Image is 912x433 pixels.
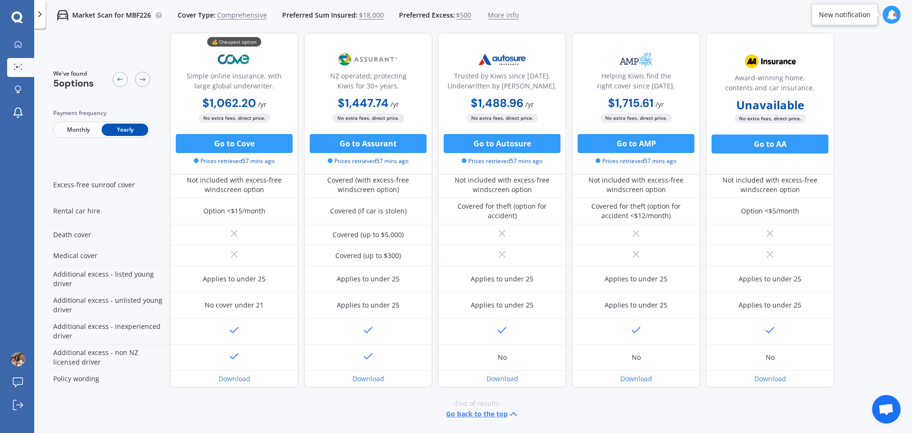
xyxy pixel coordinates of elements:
[390,100,399,109] span: / yr
[218,374,250,383] a: Download
[446,71,558,95] div: Trusted by Kiwis since [DATE]. Underwritten by [PERSON_NAME].
[739,274,801,284] div: Applies to under 25
[819,10,871,19] div: New notification
[734,114,806,123] span: No extra fees, direct price.
[456,10,471,20] span: $500
[446,408,519,420] button: Go back to the top
[605,48,667,71] img: AMP.webp
[608,96,654,110] b: $1,715.61
[352,374,384,383] a: Download
[42,198,170,224] div: Rental car hire
[310,134,427,153] button: Go to Assurant
[42,245,170,266] div: Medical cover
[471,48,533,71] img: Autosure.webp
[498,353,507,362] div: No
[102,124,148,136] span: Yearly
[466,114,538,123] span: No extra fees, direct price.
[335,251,401,260] div: Covered (up to $300)
[714,73,826,96] div: Award-winning home, contents and car insurance.
[445,202,559,221] div: Covered for theft (option for accident)
[338,96,389,110] b: $1,447.74
[42,292,170,318] div: Additional excess - unlisted young driver
[713,175,827,194] div: Not included with excess-free windscreen option
[205,300,264,310] div: No cover under 21
[399,10,455,20] span: Preferred Excess:
[312,71,424,95] div: NZ operated; protecting Kiwis for 30+ years.
[53,108,150,118] div: Payment frequency
[605,300,667,310] div: Applies to under 25
[332,230,404,240] div: Covered (up to $5,000)
[739,49,801,73] img: AA.webp
[337,48,399,71] img: Assurant.png
[42,371,170,387] div: Policy wording
[53,77,94,89] span: 5 options
[178,71,290,95] div: Simple online insurance, with large global underwriter.
[579,202,693,221] div: Covered for theft (option for accident <$12/month)
[202,96,256,110] b: $1,062.20
[471,96,523,110] b: $1,488.96
[337,300,399,310] div: Applies to under 25
[632,353,641,362] div: No
[42,224,170,245] div: Death cover
[600,114,672,123] span: No extra fees, direct price.
[488,10,519,20] span: More info
[217,10,267,20] span: Comprehensive
[766,353,775,362] div: No
[580,71,692,95] div: Helping Kiwis find the right cover since [DATE].
[194,157,275,165] span: Prices retrieved 57 mins ago
[311,175,425,194] div: Covered (with excess-free windscreen option)
[655,100,664,109] span: / yr
[207,37,261,47] div: 💰 Cheapest option
[444,134,560,153] button: Go to Autosure
[203,48,266,71] img: Cove.webp
[42,345,170,371] div: Additional excess - non NZ licensed driver
[178,10,216,20] span: Cover Type:
[337,274,399,284] div: Applies to under 25
[11,352,25,366] img: picture
[453,399,502,408] span: -End of results-
[471,274,533,284] div: Applies to under 25
[605,274,667,284] div: Applies to under 25
[42,266,170,292] div: Additional excess - listed young driver
[57,10,68,21] img: car.f15378c7a67c060ca3f3.svg
[471,300,533,310] div: Applies to under 25
[712,135,828,154] button: Go to AA
[736,100,804,110] b: Unavailable
[203,206,266,216] div: Option <$15/month
[741,206,799,216] div: Option <$5/month
[332,114,404,123] span: No extra fees, direct price.
[596,157,676,165] span: Prices retrieved 57 mins ago
[579,175,693,194] div: Not included with excess-free windscreen option
[328,157,408,165] span: Prices retrieved 57 mins ago
[330,206,407,216] div: Covered (if car is stolen)
[199,114,270,123] span: No extra fees, direct price.
[359,10,384,20] span: $18,000
[872,395,901,423] a: Open chat
[42,318,170,345] div: Additional excess - inexperienced driver
[282,10,358,20] span: Preferred Sum Insured:
[525,100,534,109] span: / yr
[578,134,694,153] button: Go to AMP
[203,274,266,284] div: Applies to under 25
[42,172,170,198] div: Excess-free sunroof cover
[258,100,266,109] span: / yr
[53,69,94,78] span: We've found
[462,157,542,165] span: Prices retrieved 57 mins ago
[72,10,151,20] p: Market Scan for MBF226
[739,300,801,310] div: Applies to under 25
[620,374,652,383] a: Download
[486,374,518,383] a: Download
[176,134,293,153] button: Go to Cove
[177,175,291,194] div: Not included with excess-free windscreen option
[55,124,102,136] span: Monthly
[754,374,786,383] a: Download
[445,175,559,194] div: Not included with excess-free windscreen option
